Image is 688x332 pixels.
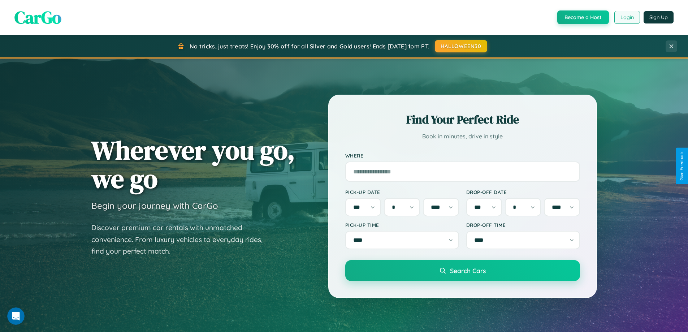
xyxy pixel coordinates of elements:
[190,43,429,50] span: No tricks, just treats! Enjoy 30% off for all Silver and Gold users! Ends [DATE] 1pm PT.
[466,189,580,195] label: Drop-off Date
[345,222,459,228] label: Pick-up Time
[450,267,486,275] span: Search Cars
[345,152,580,159] label: Where
[91,136,295,193] h1: Wherever you go, we go
[91,200,218,211] h3: Begin your journey with CarGo
[345,131,580,142] p: Book in minutes, drive in style
[435,40,487,52] button: HALLOWEEN30
[345,260,580,281] button: Search Cars
[91,222,272,257] p: Discover premium car rentals with unmatched convenience. From luxury vehicles to everyday rides, ...
[614,11,640,24] button: Login
[345,112,580,128] h2: Find Your Perfect Ride
[557,10,609,24] button: Become a Host
[345,189,459,195] label: Pick-up Date
[466,222,580,228] label: Drop-off Time
[679,151,684,181] div: Give Feedback
[7,307,25,325] iframe: Intercom live chat
[14,5,61,29] span: CarGo
[644,11,674,23] button: Sign Up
